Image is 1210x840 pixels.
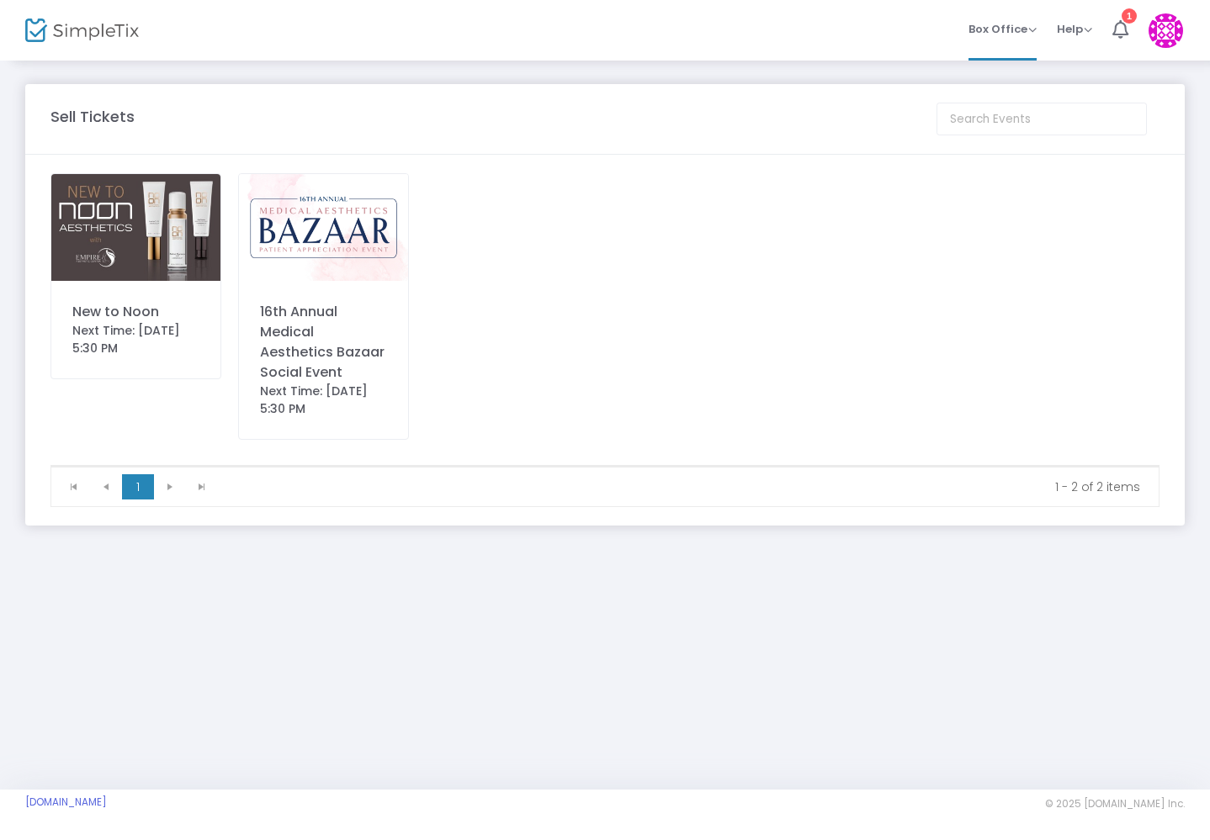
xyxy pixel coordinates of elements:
span: Box Office [969,21,1037,37]
span: © 2025 [DOMAIN_NAME] Inc. [1045,797,1185,811]
img: NewtoNoonEventSimpleTixImages-EAC-07251.jpg [51,174,220,281]
div: Next Time: [DATE] 5:30 PM [260,383,387,418]
img: MAB2025SimpleTixImages.png [239,174,408,281]
input: Search Events [937,103,1147,135]
a: [DOMAIN_NAME] [25,795,107,809]
span: Help [1057,21,1092,37]
div: Next Time: [DATE] 5:30 PM [72,322,199,357]
span: Page 1 [122,474,154,499]
div: Data table [51,466,1159,467]
kendo-pager-info: 1 - 2 of 2 items [230,478,1140,495]
m-panel-title: Sell Tickets [50,105,135,128]
div: 16th Annual Medical Aesthetics Bazaar Social Event [260,302,387,383]
div: New to Noon [72,302,199,322]
div: 1 [1122,8,1137,24]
